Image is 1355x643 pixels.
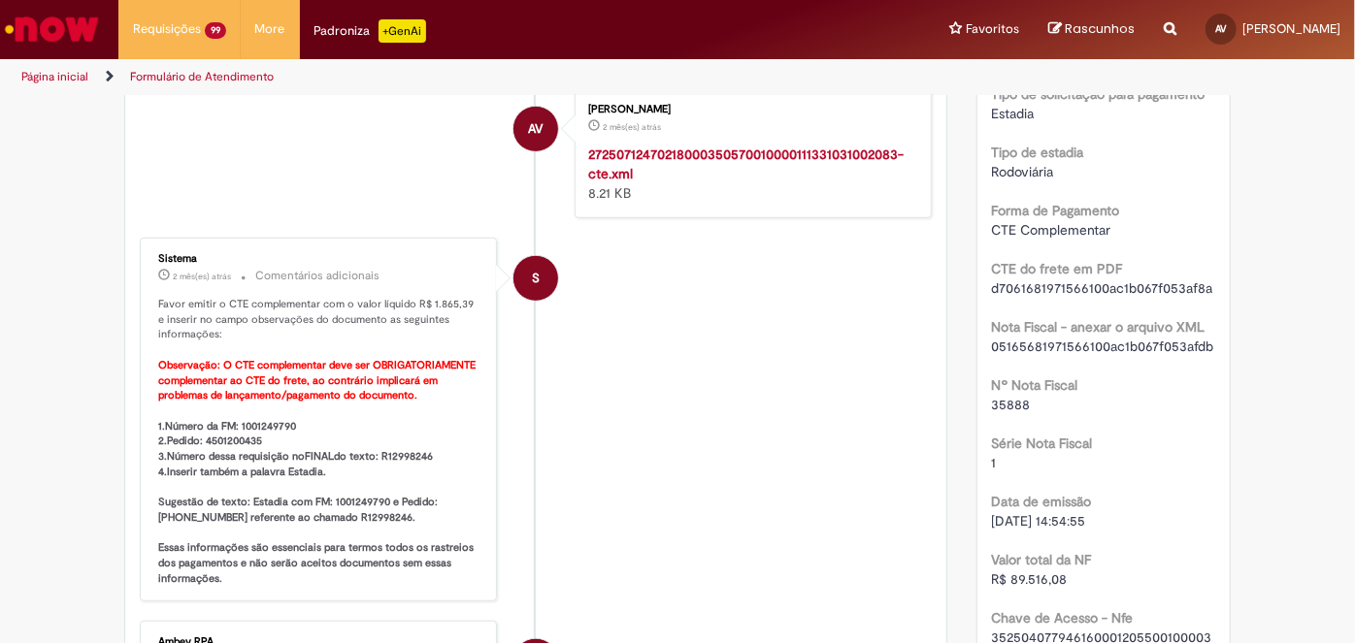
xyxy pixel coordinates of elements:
span: 35888 [992,396,1031,413]
div: Padroniza [314,19,426,43]
b: Valor total da NF [992,551,1092,568]
span: R$ 89.516,08 [992,570,1068,588]
p: +GenAi [379,19,426,43]
a: Rascunhos [1048,20,1135,39]
div: System [513,256,558,301]
time: 02/07/2025 16:48:29 [173,271,231,282]
a: Formulário de Atendimento [130,69,274,84]
span: Rodoviária [992,163,1054,180]
b: CTE do frete em PDF [992,260,1123,277]
b: Tipo de solicitação para pagamento [992,85,1206,103]
div: 8.21 KB [588,145,911,203]
div: Sistema [158,253,481,265]
time: 07/07/2025 14:39:42 [603,121,661,133]
b: Observação: O CTE complementar deve ser OBRIGATORIAMENTE complementar ao CTE do frete, ao contrár... [158,358,479,402]
b: Série Nota Fiscal [992,434,1093,452]
b: Tipo de estadia [992,144,1084,161]
small: Comentários adicionais [255,268,380,284]
span: 1 [992,454,997,471]
img: ServiceNow [2,10,102,48]
span: CTE Complementar [992,221,1111,239]
b: Nº Nota Fiscal [992,376,1078,394]
ul: Trilhas de página [15,59,889,95]
b: Data de emissão [992,493,1092,510]
a: 27250712470218000350570010000111331031002083-cte.xml [588,145,904,182]
span: Rascunhos [1065,19,1135,38]
span: Favoritos [966,19,1019,39]
span: d7061681971566100ac1b067f053af8a [992,279,1213,297]
span: Requisições [133,19,201,39]
b: FINAL [305,449,334,464]
b: Nota Fiscal - anexar o arquivo XML [992,318,1206,336]
div: ANDERSON VASCONCELOS [513,107,558,151]
span: 2 mês(es) atrás [173,271,231,282]
span: More [255,19,285,39]
div: [PERSON_NAME] [588,104,911,115]
span: Estadia [992,105,1035,122]
span: [PERSON_NAME] [1242,20,1340,37]
span: 05165681971566100ac1b067f053afdb [992,338,1214,355]
p: Favor emitir o CTE complementar com o valor líquido R$ 1.865,39 e inserir no campo observações do... [158,297,481,586]
span: 2 mês(es) atrás [603,121,661,133]
b: 1.Número da FM: 1001249790 2.Pedido: 4501200435 3.Número dessa requisição no do texto: R12998246 ... [158,419,477,586]
span: [DATE] 14:54:55 [992,512,1086,530]
b: Forma de Pagamento [992,202,1120,219]
span: AV [1215,22,1227,35]
span: 99 [205,22,226,39]
span: S [532,255,540,302]
span: AV [528,106,543,152]
a: Página inicial [21,69,88,84]
b: Chave de Acesso - Nfe [992,609,1134,627]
